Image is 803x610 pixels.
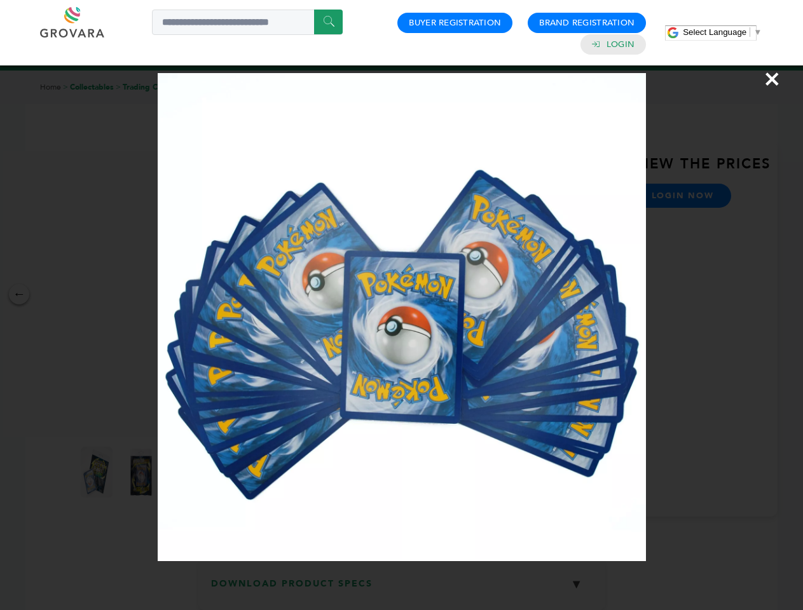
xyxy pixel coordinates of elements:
[158,73,646,561] img: Image Preview
[683,27,746,37] span: Select Language
[683,27,762,37] a: Select Language​
[607,39,635,50] a: Login
[409,17,501,29] a: Buyer Registration
[764,61,781,97] span: ×
[539,17,635,29] a: Brand Registration
[152,10,343,35] input: Search a product or brand...
[753,27,762,37] span: ▼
